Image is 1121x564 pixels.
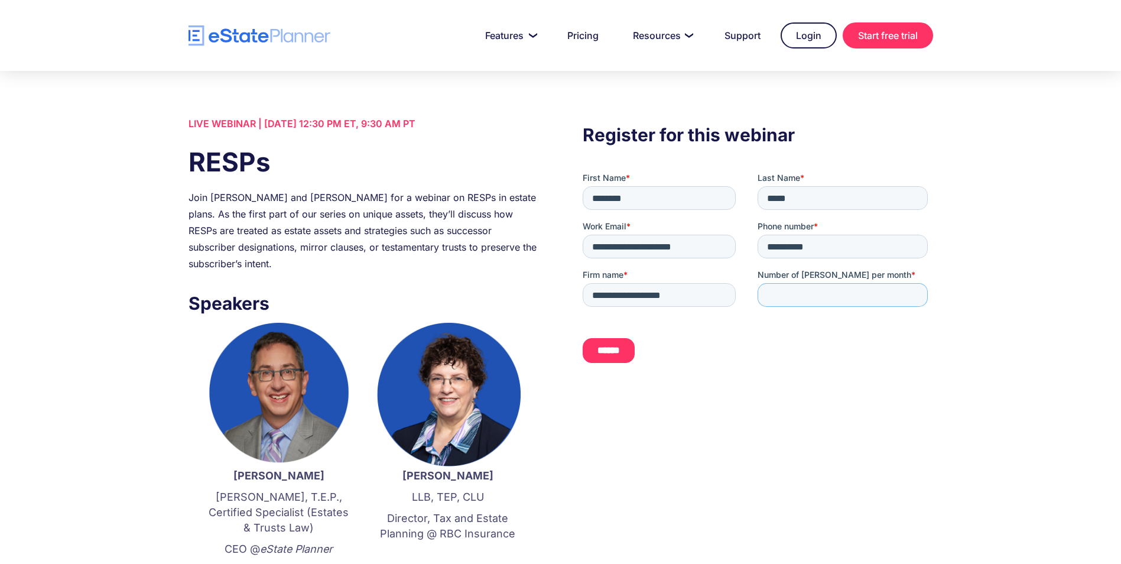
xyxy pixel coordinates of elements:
div: LIVE WEBINAR | [DATE] 12:30 PM ET, 9:30 AM PT [189,115,538,132]
p: LLB, TEP, CLU [375,490,521,505]
a: Pricing [553,24,613,47]
iframe: Form 0 [583,172,932,384]
a: Login [781,22,837,48]
p: ‍ [375,547,521,563]
strong: [PERSON_NAME] [233,469,324,482]
h1: RESPs [189,144,538,180]
strong: [PERSON_NAME] [402,469,493,482]
h3: Speakers [189,290,538,317]
p: CEO @ [206,542,352,557]
em: eState Planner [260,543,333,555]
a: Resources [619,24,704,47]
a: Features [471,24,547,47]
p: Director, Tax and Estate Planning @ RBC Insurance [375,511,521,542]
p: [PERSON_NAME], T.E.P., Certified Specialist (Estates & Trusts Law) [206,490,352,536]
div: Join [PERSON_NAME] and [PERSON_NAME] for a webinar on RESPs in estate plans. As the first part of... [189,189,538,272]
a: Support [710,24,775,47]
a: home [189,25,330,46]
h3: Register for this webinar [583,121,932,148]
a: Start free trial [843,22,933,48]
